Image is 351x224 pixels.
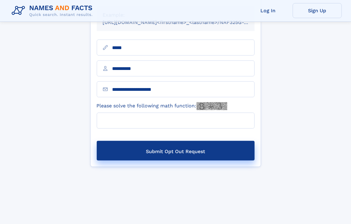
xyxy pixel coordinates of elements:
[293,3,342,18] a: Sign Up
[9,2,98,19] img: Logo Names and Facts
[244,3,293,18] a: Log In
[103,19,266,25] small: [URL][DOMAIN_NAME]<firstname>_<lastname>/NAF325G-xxxxxxxx
[97,102,227,110] label: Please solve the following math function:
[97,141,255,160] button: Submit Opt Out Request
